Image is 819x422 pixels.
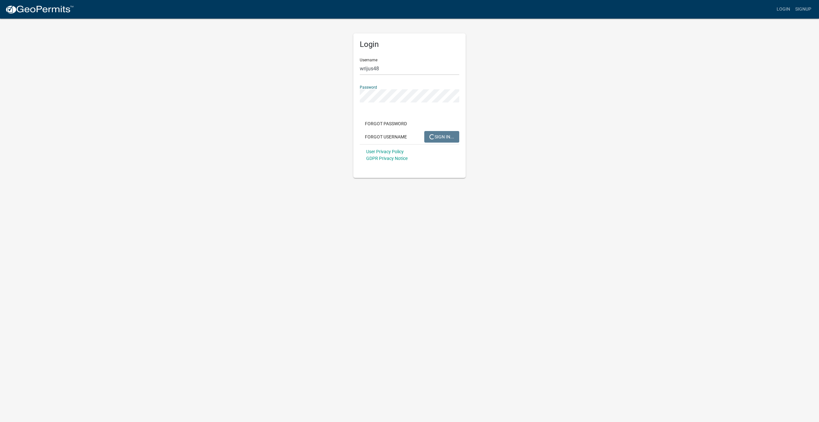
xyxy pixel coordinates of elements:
[360,131,412,143] button: Forgot Username
[366,149,404,154] a: User Privacy Policy
[429,134,454,139] span: SIGN IN...
[366,156,408,161] a: GDPR Privacy Notice
[360,40,459,49] h5: Login
[793,3,814,15] a: Signup
[360,118,412,129] button: Forgot Password
[424,131,459,143] button: SIGN IN...
[774,3,793,15] a: Login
